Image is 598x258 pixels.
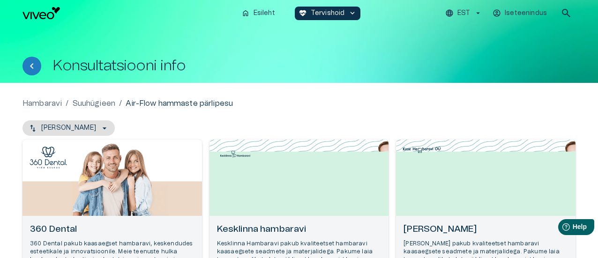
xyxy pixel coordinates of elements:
[404,223,568,236] h6: [PERSON_NAME]
[73,98,116,109] a: Suuhügieen
[491,7,549,20] button: Iseteenindus
[403,147,441,153] img: Kose Hambaravi logo
[22,57,41,75] button: Tagasi
[295,7,361,20] button: ecg_heartTervishoidkeyboard_arrow_down
[119,98,122,109] p: /
[126,98,233,109] p: Air-Flow hammaste pärlipesu
[311,8,345,18] p: Tervishoid
[241,9,250,17] span: home
[348,9,357,17] span: keyboard_arrow_down
[41,123,96,133] p: [PERSON_NAME]
[66,98,68,109] p: /
[22,7,234,19] a: Navigate to homepage
[505,8,547,18] p: Iseteenindus
[22,7,60,19] img: Viveo logo
[22,120,115,136] button: [PERSON_NAME]
[254,8,275,18] p: Esileht
[217,147,254,162] img: Kesklinna hambaravi logo
[238,7,280,20] button: homeEsileht
[525,215,598,242] iframe: Help widget launcher
[299,9,307,17] span: ecg_heart
[30,223,194,236] h6: 360 Dental
[444,7,484,20] button: EST
[457,8,470,18] p: EST
[217,223,381,236] h6: Kesklinna hambaravi
[30,147,67,169] img: 360 Dental logo
[561,7,572,19] span: search
[557,4,576,22] button: open search modal
[22,98,62,109] a: Hambaravi
[52,58,186,74] h1: Konsultatsiooni info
